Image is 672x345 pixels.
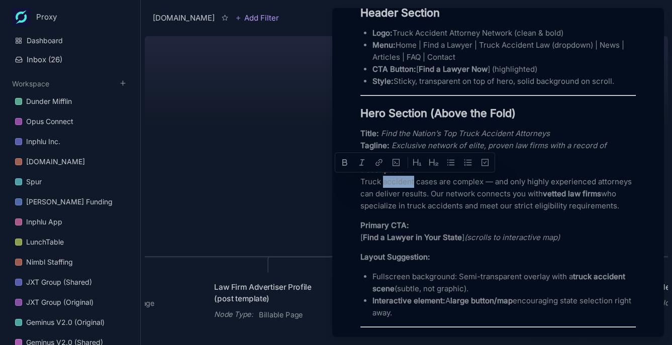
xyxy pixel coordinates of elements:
[360,141,609,162] em: Exclusive network of elite, proven law firms with a record of success in truck accident cases.
[360,220,409,230] strong: Primary CTA:
[372,64,416,74] strong: CTA Button:
[360,6,440,19] strong: Header Section
[372,75,636,87] p: Sticky, transparent on top of hero, solid background on scroll.
[543,189,601,198] strong: vetted law firms
[363,233,462,242] strong: Find a Lawyer in Your State
[464,233,560,242] em: (scrolls to interactive map)
[381,129,550,138] em: Find the Nation’s Top Truck Accident Attorneys
[372,40,396,50] strong: Menu:
[360,129,379,138] strong: Title:
[450,296,513,305] strong: large button/map
[372,296,445,305] strong: Interactive element:
[372,63,636,75] p: [ ] (highlighted)
[372,39,636,63] p: Home | Find a Lawyer | Truck Accident Law (dropdown) | News | Articles | FAQ | Contact
[372,76,394,86] strong: Style:
[372,271,636,295] p: Fullscreen background: Semi-transparent overlay with a (subtle, not graphic).
[372,28,393,38] strong: Logo:
[360,128,636,212] p: Truck accident cases are complex — and only highly experienced attorneys can deliver results. Our...
[372,295,636,319] p: A encouraging state selection right away.
[360,106,516,120] strong: Hero Section (Above the Fold)
[360,219,636,244] p: [ ]
[372,27,636,39] p: Truck Accident Attorney Network (clean & bold)
[360,141,390,150] strong: Tagline:
[360,252,430,262] strong: Layout Suggestion:
[419,64,488,74] strong: Find a Lawyer Now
